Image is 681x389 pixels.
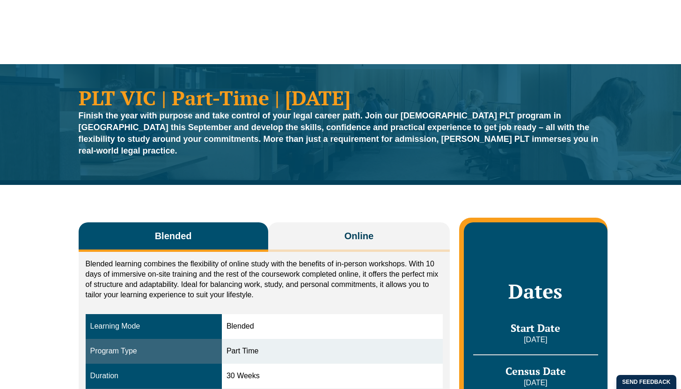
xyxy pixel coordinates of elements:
p: [DATE] [473,378,598,388]
h2: Dates [473,279,598,303]
p: Blended learning combines the flexibility of online study with the benefits of in-person workshop... [86,259,443,300]
div: Blended [227,321,438,332]
span: Census Date [505,364,566,378]
p: [DATE] [473,335,598,345]
h1: PLT VIC | Part-Time | [DATE] [79,88,603,108]
div: Duration [90,371,217,382]
span: Blended [155,229,192,242]
div: 30 Weeks [227,371,438,382]
div: Program Type [90,346,217,357]
span: Start Date [511,321,560,335]
strong: Finish the year with purpose and take control of your legal career path. Join our [DEMOGRAPHIC_DA... [79,111,599,155]
div: Part Time [227,346,438,357]
span: Online [344,229,373,242]
div: Learning Mode [90,321,217,332]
